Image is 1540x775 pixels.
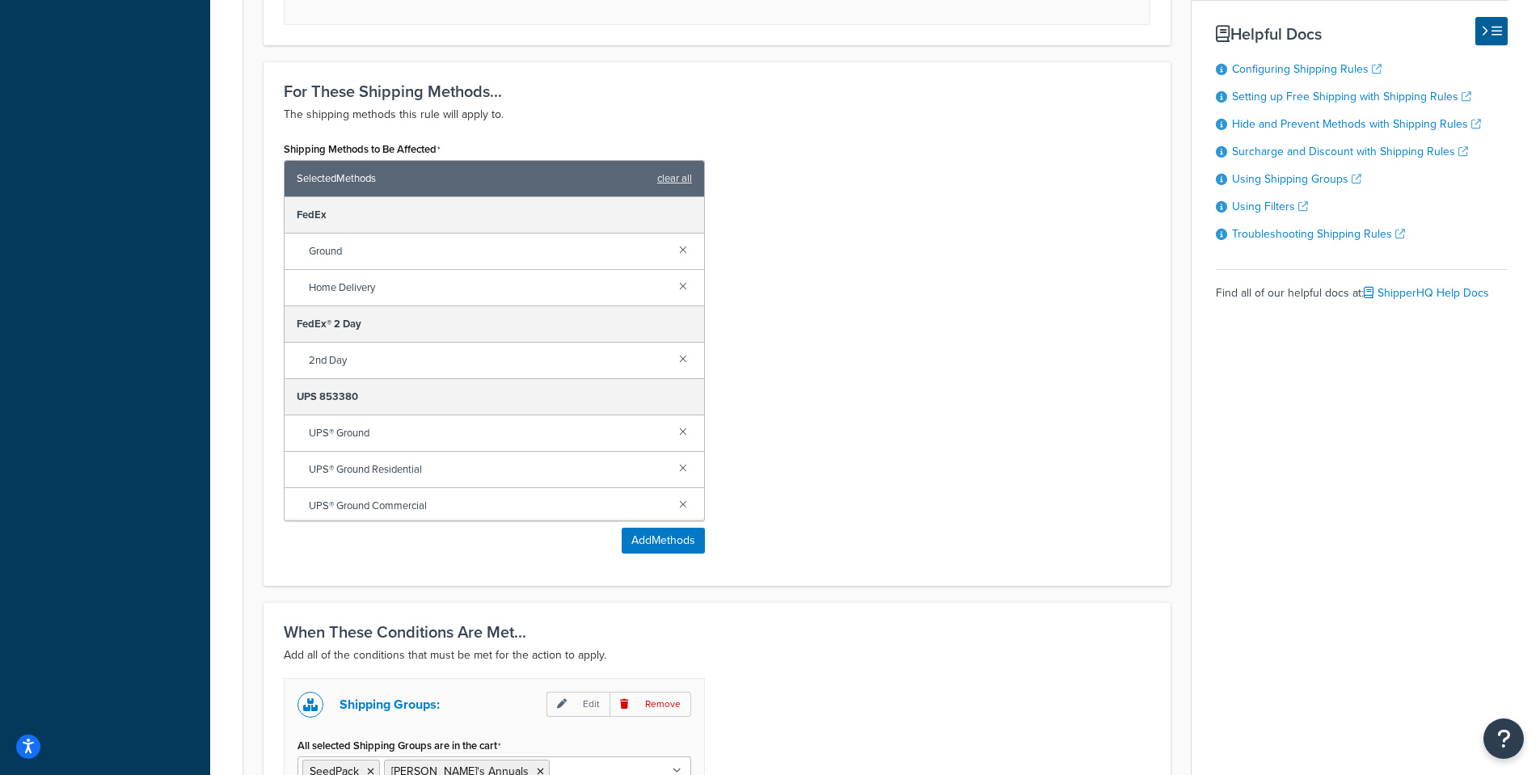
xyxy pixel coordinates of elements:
label: All selected Shipping Groups are in the cart [297,739,501,752]
p: Remove [610,692,691,717]
div: Find all of our helpful docs at: [1216,269,1508,305]
a: Surcharge and Discount with Shipping Rules [1232,143,1468,160]
label: Shipping Methods to Be Affected [284,143,441,156]
button: Hide Help Docs [1475,17,1508,45]
a: ShipperHQ Help Docs [1364,284,1489,301]
a: clear all [657,167,692,190]
a: Using Filters [1232,198,1308,215]
div: UPS 853380 [285,379,704,415]
div: FedEx [285,197,704,234]
p: Add all of the conditions that must be met for the action to apply. [284,646,1150,665]
h3: Helpful Docs [1216,25,1508,43]
span: 2nd Day [309,349,666,372]
h3: For These Shipping Methods... [284,82,1150,100]
h3: When These Conditions Are Met... [284,623,1150,641]
p: The shipping methods this rule will apply to. [284,105,1150,124]
span: UPS® Ground Residential [309,458,666,481]
a: Troubleshooting Shipping Rules [1232,225,1405,242]
button: AddMethods [622,528,705,554]
p: Edit [546,692,610,717]
a: Hide and Prevent Methods with Shipping Rules [1232,116,1481,133]
span: Ground [309,240,666,263]
a: Configuring Shipping Rules [1232,61,1382,78]
div: FedEx® 2 Day [285,306,704,343]
span: Home Delivery [309,276,666,299]
a: Using Shipping Groups [1232,171,1361,187]
span: Selected Methods [297,167,649,190]
span: UPS® Ground [309,422,666,444]
a: Setting up Free Shipping with Shipping Rules [1232,88,1471,105]
span: UPS® Ground Commercial [309,495,666,517]
p: Shipping Groups: [340,693,440,716]
button: Open Resource Center [1483,718,1524,759]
